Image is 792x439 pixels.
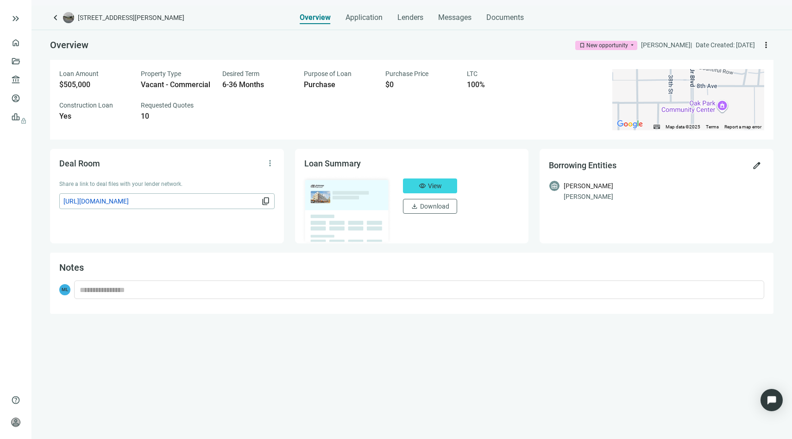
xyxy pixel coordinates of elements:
[403,178,457,193] button: visibilityView
[549,160,616,170] span: Borrowing Entities
[59,159,100,168] span: Deal Room
[615,118,645,130] a: Open this area in Google Maps (opens a new window)
[564,181,613,191] div: [PERSON_NAME]
[654,124,660,130] button: Keyboard shortcuts
[59,70,99,77] span: Loan Amount
[564,191,764,202] div: [PERSON_NAME]
[752,161,761,170] span: edit
[579,42,585,49] span: bookmark
[222,70,259,77] span: Desired Term
[50,12,61,23] a: keyboard_arrow_left
[411,203,418,210] span: download
[222,80,293,89] div: 6-36 Months
[304,70,352,77] span: Purpose of Loan
[78,13,184,22] span: [STREET_ADDRESS][PERSON_NAME]
[706,124,719,129] a: Terms
[263,156,277,171] button: more_vert
[304,80,374,89] div: Purchase
[11,418,20,427] span: person
[761,389,783,411] div: Open Intercom Messenger
[265,159,275,168] span: more_vert
[59,102,113,109] span: Construction Loan
[438,13,471,22] span: Messages
[749,158,764,173] button: edit
[63,196,259,206] span: [URL][DOMAIN_NAME]
[300,13,331,22] span: Overview
[59,112,130,121] div: Yes
[615,118,645,130] img: Google
[261,197,270,206] span: content_copy
[11,395,20,405] span: help
[428,182,442,190] span: View
[59,80,130,89] div: $505,000
[141,80,211,89] div: Vacant - Commercial
[385,70,428,77] span: Purchase Price
[59,284,70,295] span: ML
[467,80,537,89] div: 100%
[666,124,700,129] span: Map data ©2025
[486,13,524,22] span: Documents
[761,40,771,50] span: more_vert
[50,39,88,51] span: Overview
[304,159,361,168] span: Loan Summary
[59,262,84,273] span: Notes
[759,38,773,52] button: more_vert
[141,70,181,77] span: Property Type
[59,181,182,187] span: Share a link to deal files with your lender network.
[385,80,456,89] div: $0
[420,203,449,210] span: Download
[141,112,211,121] div: 10
[346,13,383,22] span: Application
[641,40,692,50] div: [PERSON_NAME] |
[141,102,194,109] span: Requested Quotes
[467,70,478,77] span: LTC
[397,13,423,22] span: Lenders
[403,199,457,214] button: downloadDownload
[586,41,628,50] div: New opportunity
[724,124,761,129] a: Report a map error
[696,40,755,50] div: Date Created: [DATE]
[419,182,426,190] span: visibility
[63,12,74,23] img: deal-logo
[302,176,392,244] img: dealOverviewImg
[10,13,21,24] button: keyboard_double_arrow_right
